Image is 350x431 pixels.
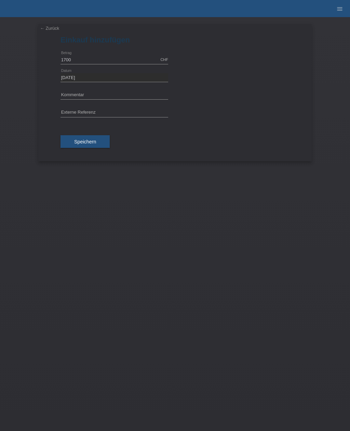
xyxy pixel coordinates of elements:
[60,135,110,148] button: Speichern
[336,5,343,12] i: menu
[74,139,96,144] span: Speichern
[60,36,290,44] h1: Einkauf hinzufügen
[333,7,347,11] a: menu
[40,26,59,31] a: ← Zurück
[160,58,168,62] div: CHF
